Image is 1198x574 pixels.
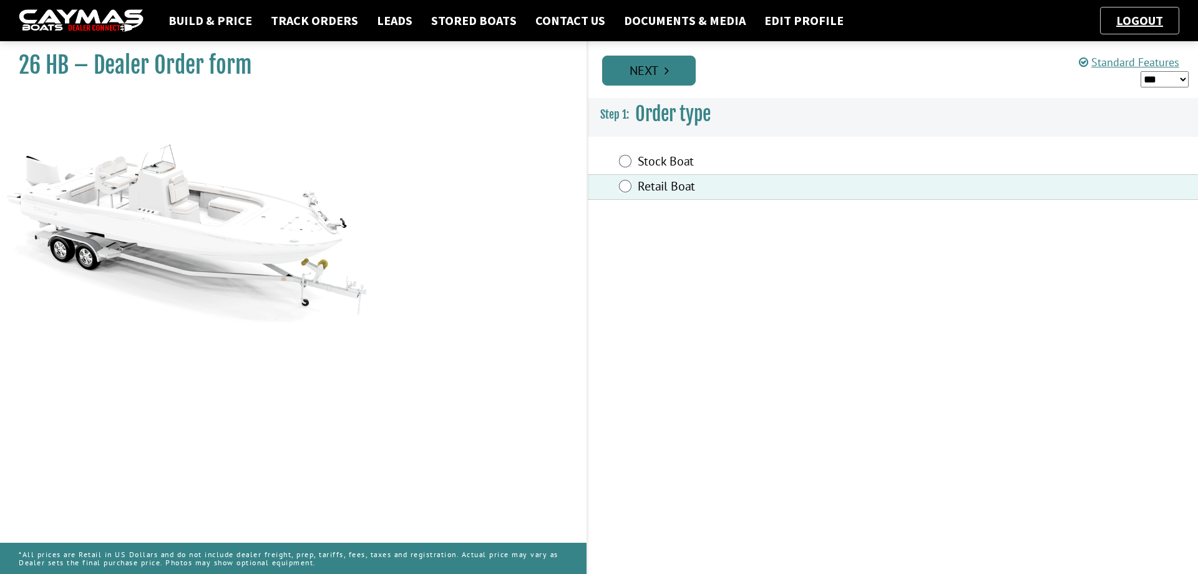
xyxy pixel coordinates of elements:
a: Logout [1110,12,1169,28]
h3: Order type [588,91,1198,137]
a: Leads [371,12,419,29]
a: Track Orders [265,12,364,29]
a: Documents & Media [618,12,752,29]
ul: Pagination [599,54,1198,86]
h1: 26 HB – Dealer Order form [19,51,555,79]
a: Stored Boats [425,12,523,29]
a: Edit Profile [758,12,850,29]
img: caymas-dealer-connect-2ed40d3bc7270c1d8d7ffb4b79bf05adc795679939227970def78ec6f6c03838.gif [19,9,144,32]
a: Build & Price [162,12,258,29]
p: *All prices are Retail in US Dollars and do not include dealer freight, prep, tariffs, fees, taxe... [19,544,568,573]
a: Contact Us [529,12,611,29]
a: Standard Features [1079,55,1179,69]
label: Stock Boat [638,154,974,172]
label: Retail Boat [638,179,974,197]
a: Next [602,56,696,86]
